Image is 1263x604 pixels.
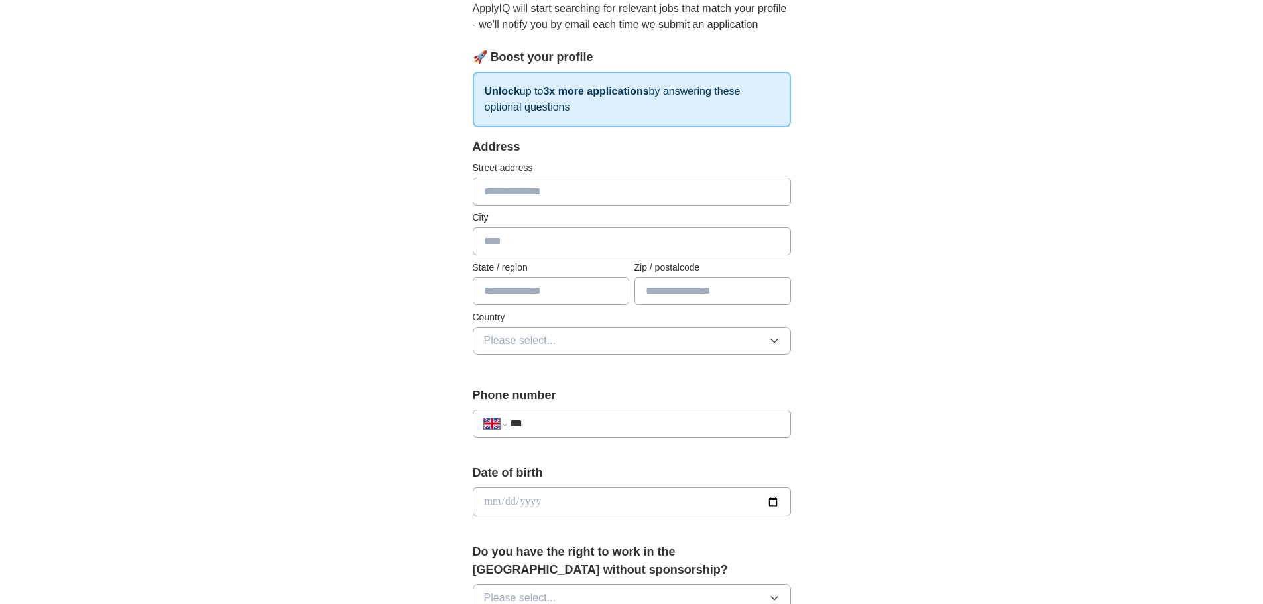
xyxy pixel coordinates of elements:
[473,327,791,355] button: Please select...
[485,86,520,97] strong: Unlock
[473,387,791,404] label: Phone number
[484,333,556,349] span: Please select...
[473,464,791,482] label: Date of birth
[473,72,791,127] p: up to by answering these optional questions
[473,261,629,274] label: State / region
[473,138,791,156] div: Address
[473,161,791,175] label: Street address
[543,86,648,97] strong: 3x more applications
[473,543,791,579] label: Do you have the right to work in the [GEOGRAPHIC_DATA] without sponsorship?
[473,310,791,324] label: Country
[473,211,791,225] label: City
[473,1,791,32] p: ApplyIQ will start searching for relevant jobs that match your profile - we'll notify you by emai...
[634,261,791,274] label: Zip / postalcode
[473,48,791,66] div: 🚀 Boost your profile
